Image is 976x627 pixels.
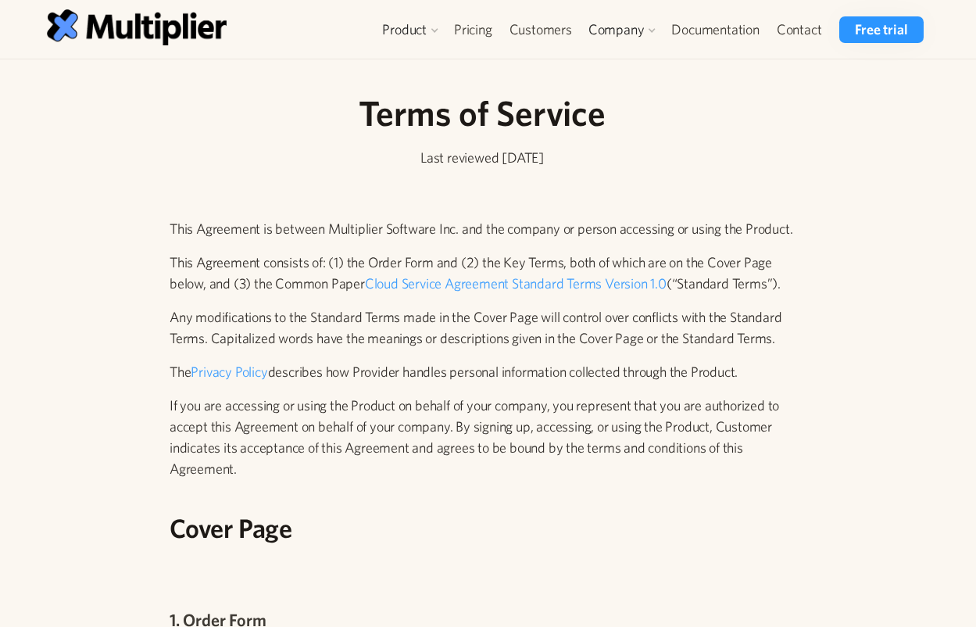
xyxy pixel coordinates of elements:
[170,513,795,545] h2: Cover Page
[170,557,795,589] h2: ‍
[170,147,795,168] p: Last reviewed [DATE]
[170,395,795,500] p: If you are accessing or using the Product on behalf of your company, you represent that you are a...
[445,16,501,43] a: Pricing
[365,275,667,292] a: Cloud Service Agreement Standard Terms Version 1.0
[839,16,923,43] a: Free trial
[170,252,795,294] p: This Agreement consists of: (1) the Order Form and (2) the Key Terms, both of which are on the Co...
[191,364,267,380] a: Privacy Policy
[663,16,767,43] a: Documentation
[374,16,445,43] div: Product
[170,218,795,239] p: This Agreement is between Multiplier Software Inc. and the company or person accessing or using t...
[501,16,581,43] a: Customers
[581,16,663,43] div: Company
[170,91,795,134] h1: Terms of Service
[382,20,427,39] div: Product
[768,16,831,43] a: Contact
[170,361,795,382] p: The describes how Provider handles personal information collected through the Product.
[588,20,645,39] div: Company
[170,306,795,349] p: Any modifications to the Standard Terms made in the Cover Page will control over conflicts with t...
